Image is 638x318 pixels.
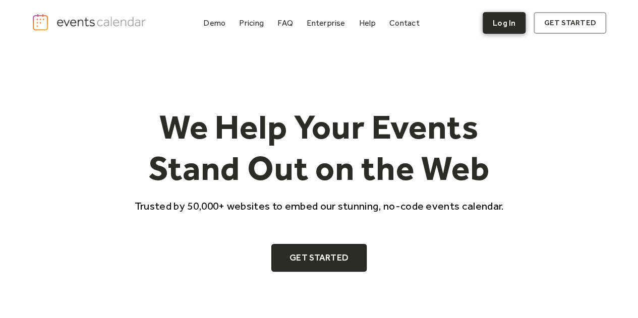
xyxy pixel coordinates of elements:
div: FAQ [277,20,293,26]
div: Help [359,20,376,26]
a: home [32,13,148,31]
a: Enterprise [303,16,349,30]
a: Log In [483,12,526,34]
a: Contact [385,16,424,30]
a: get started [534,12,606,34]
p: Trusted by 50,000+ websites to embed our stunning, no-code events calendar. [126,199,513,213]
div: Enterprise [307,20,345,26]
a: Help [355,16,380,30]
h1: We Help Your Events Stand Out on the Web [126,106,513,188]
a: Pricing [235,16,268,30]
a: FAQ [273,16,297,30]
a: Get Started [271,244,367,272]
div: Pricing [239,20,264,26]
div: Contact [389,20,420,26]
a: Demo [199,16,229,30]
div: Demo [203,20,225,26]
